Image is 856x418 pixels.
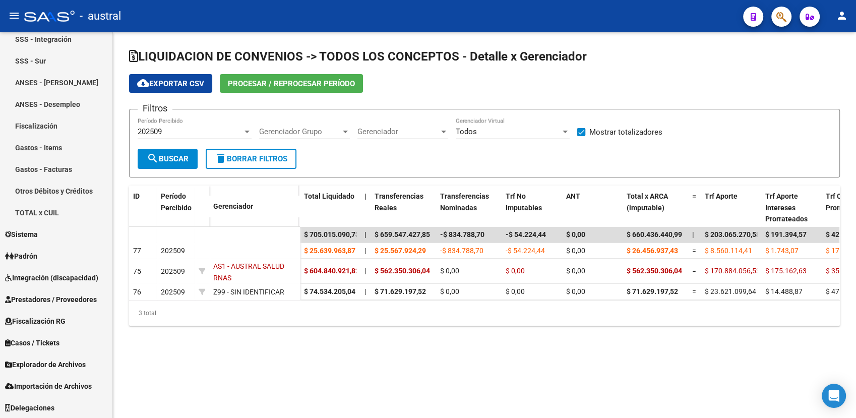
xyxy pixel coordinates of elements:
span: $ 8.560.114,41 [705,247,752,255]
span: Todos [456,127,477,136]
span: Z99 - SIN IDENTIFICAR [213,288,284,296]
span: 202509 [138,127,162,136]
span: $ 74.534.205,04 [304,287,355,295]
span: $ 562.350.306,04 [627,267,682,275]
span: 202509 [161,267,185,275]
span: Fiscalización RG [5,316,66,327]
span: 77 [133,247,141,255]
span: | [364,247,366,255]
span: | [364,230,366,238]
span: Transferencias Reales [375,192,423,212]
span: Procesar / Reprocesar período [228,79,355,88]
span: Mostrar totalizadores [589,126,662,138]
span: $ 25.639.963,87 [304,247,355,255]
button: Borrar Filtros [206,149,296,169]
datatable-header-cell: ID [129,186,157,228]
span: Trf No Imputables [506,192,542,212]
span: Borrar Filtros [215,154,287,163]
span: = [692,192,696,200]
div: Open Intercom Messenger [822,384,846,408]
span: Sistema [5,229,38,240]
span: ID [133,192,140,200]
span: -$ 834.788,70 [440,230,484,238]
span: -$ 54.224,44 [506,230,546,238]
datatable-header-cell: Total x ARCA (imputable) [623,186,688,230]
datatable-header-cell: Trf Aporte [701,186,761,230]
span: Casos / Tickets [5,337,59,348]
datatable-header-cell: Gerenciador [209,196,300,217]
span: | [692,230,694,238]
span: $ 562.350.306,04 [375,267,430,275]
span: AS1 - AUSTRAL SALUD RNAS [213,262,284,282]
span: $ 23.621.099,64 [705,287,756,295]
span: = [692,287,696,295]
span: 202509 [161,288,185,296]
span: $ 659.547.427,85 [375,230,430,238]
datatable-header-cell: Total Liquidado [300,186,360,230]
span: = [692,267,696,275]
span: Transferencias Nominadas [440,192,489,212]
datatable-header-cell: | [360,186,371,230]
span: Delegaciones [5,402,54,413]
span: = [692,247,696,255]
span: $ 0,00 [440,287,459,295]
span: Trf Aporte [705,192,738,200]
span: | [364,267,366,275]
button: Procesar / Reprocesar período [220,74,363,93]
datatable-header-cell: Transferencias Nominadas [436,186,502,230]
mat-icon: search [147,152,159,164]
span: $ 71.629.197,52 [627,287,678,295]
span: $ 660.436.440,99 [627,230,682,238]
span: $ 0,00 [566,267,585,275]
span: | [364,287,366,295]
span: Prestadores / Proveedores [5,294,97,305]
span: $ 25.567.924,29 [375,247,426,255]
span: Exportar CSV [137,79,204,88]
mat-icon: menu [8,10,20,22]
span: Gerenciador Grupo [259,127,341,136]
datatable-header-cell: Trf No Imputables [502,186,562,230]
button: Exportar CSV [129,74,212,93]
datatable-header-cell: Trf Aporte Intereses Prorrateados [761,186,822,230]
span: LIQUIDACION DE CONVENIOS -> TODOS LOS CONCEPTOS - Detalle x Gerenciador [129,49,587,64]
span: -$ 834.788,70 [440,247,483,255]
span: Explorador de Archivos [5,359,86,370]
span: $ 0,00 [566,230,585,238]
span: $ 1.743,07 [765,247,799,255]
span: $ 191.394,57 [765,230,807,238]
mat-icon: cloud_download [137,77,149,89]
span: Total Liquidado [304,192,354,200]
datatable-header-cell: Transferencias Reales [371,186,436,230]
span: $ 203.065.270,58 [705,230,760,238]
span: $ 0,00 [506,287,525,295]
span: | [364,192,366,200]
span: 75 [133,267,141,275]
span: $ 604.840.921,82 [304,267,359,275]
span: $ 14.488,87 [765,287,803,295]
span: Padrón [5,251,37,262]
span: -$ 54.224,44 [506,247,545,255]
span: $ 26.456.937,43 [627,247,678,255]
span: ANT [566,192,580,200]
span: - austral [80,5,121,27]
span: Integración (discapacidad) [5,272,98,283]
button: Buscar [138,149,198,169]
span: Gerenciador [357,127,439,136]
span: $ 705.015.090,73 [304,230,359,238]
span: $ 170.884.056,53 [705,267,760,275]
datatable-header-cell: Período Percibido [157,186,195,228]
span: Importación de Archivos [5,381,92,392]
span: $ 0,00 [566,287,585,295]
div: 3 total [129,301,840,326]
span: $ 0,00 [506,267,525,275]
span: Total x ARCA (imputable) [627,192,668,212]
span: Buscar [147,154,189,163]
span: Período Percibido [161,192,192,212]
mat-icon: delete [215,152,227,164]
span: $ 71.629.197,52 [375,287,426,295]
mat-icon: person [836,10,848,22]
span: $ 0,00 [566,247,585,255]
h3: Filtros [138,101,172,115]
span: Trf Aporte Intereses Prorrateados [765,192,808,223]
datatable-header-cell: = [688,186,701,230]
